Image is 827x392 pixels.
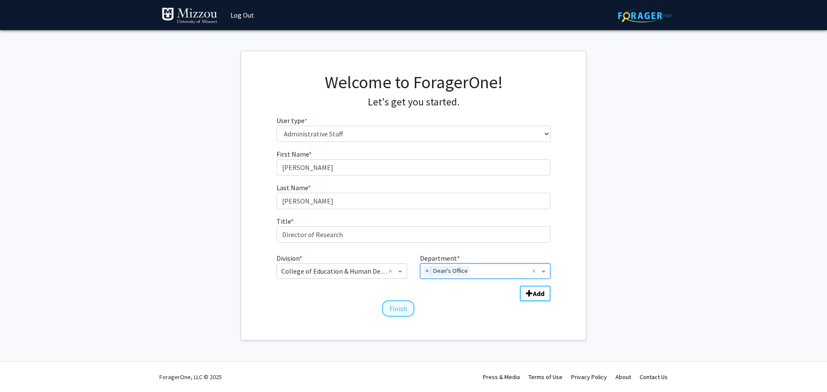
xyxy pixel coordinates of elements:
[640,373,668,381] a: Contact Us
[616,373,631,381] a: About
[270,253,413,279] div: Division
[423,266,431,276] span: ×
[277,96,551,108] h4: Let's get you started.
[420,263,550,279] ng-select: Department
[520,286,550,301] button: Add Division/Department
[277,72,551,93] h1: Welcome to ForagerOne!
[571,373,607,381] a: Privacy Policy
[159,362,222,392] div: ForagerOne, LLC © 2025
[483,373,520,381] a: Press & Media
[413,253,557,279] div: Department
[277,115,307,126] label: User type
[277,263,407,279] ng-select: Division
[277,217,291,225] span: Title
[618,9,672,22] img: ForagerOne Logo
[431,266,470,276] span: Dean's Office
[389,266,396,276] span: Clear all
[277,183,308,192] span: Last Name
[533,289,544,298] b: Add
[162,7,218,25] img: University of Missouri Logo
[529,373,563,381] a: Terms of Use
[277,150,309,158] span: First Name
[6,353,37,386] iframe: Chat
[382,300,414,317] button: Finish
[532,266,539,276] span: Clear all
